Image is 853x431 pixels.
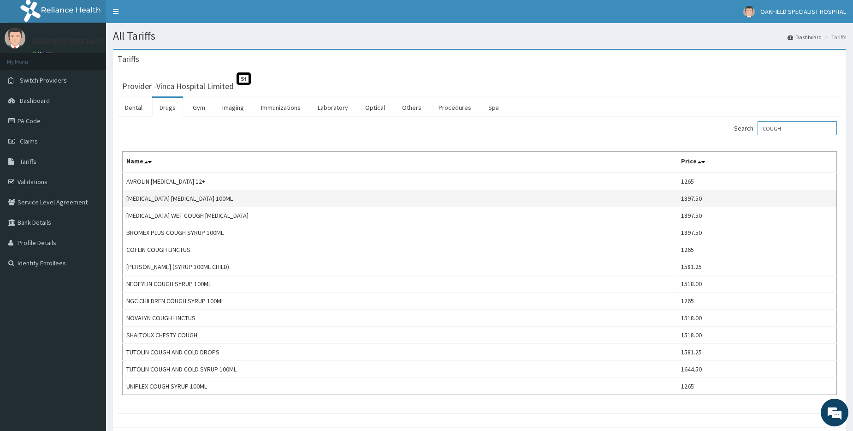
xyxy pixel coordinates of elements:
[760,7,846,16] span: OAKFIELD SPECIALIST HOSPITAL
[677,327,837,344] td: 1518.00
[677,310,837,327] td: 1518.00
[122,82,234,90] h3: Provider - Vinca Hospital Limited
[5,252,176,284] textarea: Type your message and hit 'Enter'
[677,258,837,275] td: 1581.25
[20,157,36,166] span: Tariffs
[113,30,846,42] h1: All Tariffs
[677,378,837,395] td: 1265
[677,152,837,173] th: Price
[481,98,506,117] a: Spa
[677,207,837,224] td: 1897.50
[823,33,846,41] li: Tariffs
[215,98,251,117] a: Imaging
[5,28,25,48] img: User Image
[677,173,837,190] td: 1265
[20,137,38,145] span: Claims
[123,310,677,327] td: NOVALYN COUGH LINCTUS
[123,293,677,310] td: NGC CHILDREN COUGH SYRUP 100ML
[123,152,677,173] th: Name
[734,121,837,135] label: Search:
[185,98,213,117] a: Gym
[123,241,677,258] td: COFLIN COUGH LINCTUS
[677,361,837,378] td: 1644.50
[431,98,479,117] a: Procedures
[123,327,677,344] td: SHALTOUX CHESTY COUGH
[677,275,837,293] td: 1518.00
[123,207,677,224] td: [MEDICAL_DATA] WET COUGH [MEDICAL_DATA]
[48,52,155,64] div: Chat with us now
[395,98,429,117] a: Others
[32,50,54,57] a: Online
[123,378,677,395] td: UNIPLEX COUGH SYRUP 100ML
[123,361,677,378] td: TUTOLIN COUGH AND COLD SYRUP 100ML
[123,275,677,293] td: NEOFYLIN COUGH SYRUP 100ML
[20,96,50,105] span: Dashboard
[151,5,173,27] div: Minimize live chat window
[677,224,837,241] td: 1897.50
[123,190,677,207] td: [MEDICAL_DATA] [MEDICAL_DATA] 100ML
[118,98,150,117] a: Dental
[788,33,822,41] a: Dashboard
[53,116,127,210] span: We're online!
[152,98,183,117] a: Drugs
[17,46,37,69] img: d_794563401_company_1708531726252_794563401
[123,173,677,190] td: AVROLIN [MEDICAL_DATA] 12+
[123,344,677,361] td: TUTOLIN COUGH AND COLD DROPS
[237,72,251,85] span: St
[123,258,677,275] td: [PERSON_NAME] (SYRUP 100ML CHILD)
[743,6,755,18] img: User Image
[677,293,837,310] td: 1265
[310,98,355,117] a: Laboratory
[358,98,392,117] a: Optical
[123,224,677,241] td: BROMEX PLUS COUGH SYRUP 100ML
[677,344,837,361] td: 1581.25
[254,98,308,117] a: Immunizations
[758,121,837,135] input: Search:
[20,76,67,84] span: Switch Providers
[677,241,837,258] td: 1265
[32,37,148,46] p: OAKFIELD SPECIALIST HOSPITAL
[118,55,139,63] h3: Tariffs
[677,190,837,207] td: 1897.50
